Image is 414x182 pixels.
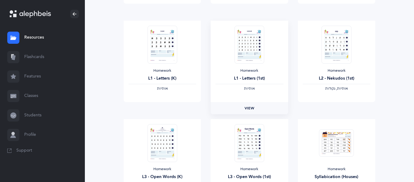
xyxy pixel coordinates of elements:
span: ‫אותיות‬ [157,86,168,91]
div: L3 - Open Words (K) [129,174,196,180]
div: Homework [129,167,196,172]
iframe: Drift Widget Chat Controller [384,152,407,175]
span: ‫אותיות‬ [244,86,255,91]
div: L3 - Open Words (1st) [215,174,283,180]
div: L1 - Letters (K) [129,75,196,82]
span: Support [16,148,32,154]
img: Homework_L1_Letters_R_EN_thumbnail_1731214661.png [147,26,177,64]
div: Syllabication (Houses) [303,174,370,180]
img: Homework_Syllabication-EN_Red_Houses_EN_thumbnail_1724301135.png [319,129,354,157]
div: L1 - Letters (1st) [215,75,283,82]
div: Homework [215,68,283,73]
div: L2 - Nekudos (1st) [303,75,370,82]
div: Homework [303,68,370,73]
span: View [245,105,254,111]
div: Homework [215,167,283,172]
img: Homework_L3_OpenWords_R_EN_thumbnail_1731229486.png [147,124,177,162]
img: Homework_L3_OpenWords_O_Red_EN_thumbnail_1731217670.png [235,124,264,162]
a: View [211,102,288,114]
div: Homework [129,68,196,73]
span: ‫אותיות, נקודות‬ [325,86,348,91]
img: Homework_L2_Nekudos_R_EN_1_thumbnail_1731617499.png [322,26,351,64]
img: Homework_L1_Letters_O_Red_EN_thumbnail_1731215195.png [235,26,264,64]
div: Homework [303,167,370,172]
